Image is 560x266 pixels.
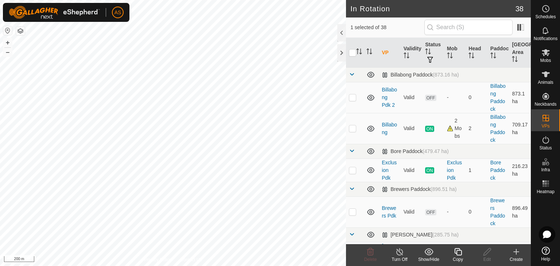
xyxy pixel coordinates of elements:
td: Valid [401,196,423,227]
button: Reset Map [3,26,12,35]
span: Heatmap [537,189,555,194]
div: 2 Mobs [447,117,463,140]
a: Billabong [382,122,397,135]
div: - [447,94,463,101]
a: Brewers Pdk [382,205,396,219]
td: Valid [401,113,423,144]
span: (285.75 ha) [432,232,459,238]
span: Neckbands [534,102,556,106]
div: Show/Hide [414,256,443,263]
td: Valid [401,82,423,113]
span: Help [541,257,550,261]
td: 216.23 ha [509,159,531,182]
p-sorticon: Activate to sort [366,50,372,55]
p-sorticon: Activate to sort [404,54,409,59]
th: Mob [444,38,466,68]
td: 1 [466,159,487,182]
span: Infra [541,168,550,172]
div: Bore Paddock [382,148,449,154]
th: Paddock [487,38,509,68]
button: Map Layers [16,27,25,35]
span: Status [539,146,552,150]
p-sorticon: Activate to sort [447,54,453,59]
a: Brewers Paddock [490,197,505,226]
div: Edit [472,256,502,263]
td: 709.17 ha [509,113,531,144]
button: + [3,38,12,47]
span: VPs [541,124,549,128]
div: Billabong Paddock [382,72,459,78]
div: Exclusion Pdk [447,159,463,182]
p-sorticon: Activate to sort [512,57,518,63]
div: Turn Off [385,256,414,263]
th: Head [466,38,487,68]
td: Valid [401,159,423,182]
span: Mobs [540,58,551,63]
span: Schedules [535,15,556,19]
span: Delete [364,257,377,262]
th: [GEOGRAPHIC_DATA] Area [509,38,531,68]
span: 38 [516,3,524,14]
th: Validity [401,38,423,68]
p-sorticon: Activate to sort [356,50,362,55]
th: Status [422,38,444,68]
p-sorticon: Activate to sort [425,50,431,55]
span: AS [114,9,121,16]
th: VP [379,38,401,68]
p-sorticon: Activate to sort [468,54,474,59]
a: Billabong Paddock [490,83,506,112]
button: – [3,48,12,56]
td: 0 [466,82,487,113]
h2: In Rotation [350,4,516,13]
span: ON [425,126,434,132]
span: Notifications [534,36,557,41]
span: 1 selected of 38 [350,24,424,31]
a: Billabong Pdk 2 [382,87,397,108]
span: (873.16 ha) [433,72,459,78]
img: Gallagher Logo [9,6,100,19]
td: 873.1 ha [509,82,531,113]
span: Animals [538,80,553,85]
span: (479.47 ha) [423,148,449,154]
a: Privacy Policy [144,257,172,263]
div: Brewers Paddock [382,186,456,192]
div: Copy [443,256,472,263]
div: Create [502,256,531,263]
a: Exclusion Pdk [382,160,397,181]
span: OFF [425,95,436,101]
p-sorticon: Activate to sort [490,54,496,59]
td: 896.49 ha [509,196,531,227]
span: (896.51 ha) [431,186,457,192]
span: OFF [425,209,436,215]
a: Contact Us [180,257,202,263]
td: 2 [466,113,487,144]
td: 0 [466,196,487,227]
input: Search (S) [424,20,513,35]
a: Help [531,244,560,264]
a: Bore Paddock [490,160,505,181]
span: ON [425,167,434,173]
div: [PERSON_NAME] [382,232,459,238]
div: - [447,208,463,216]
a: Billabong Paddock [490,114,506,143]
